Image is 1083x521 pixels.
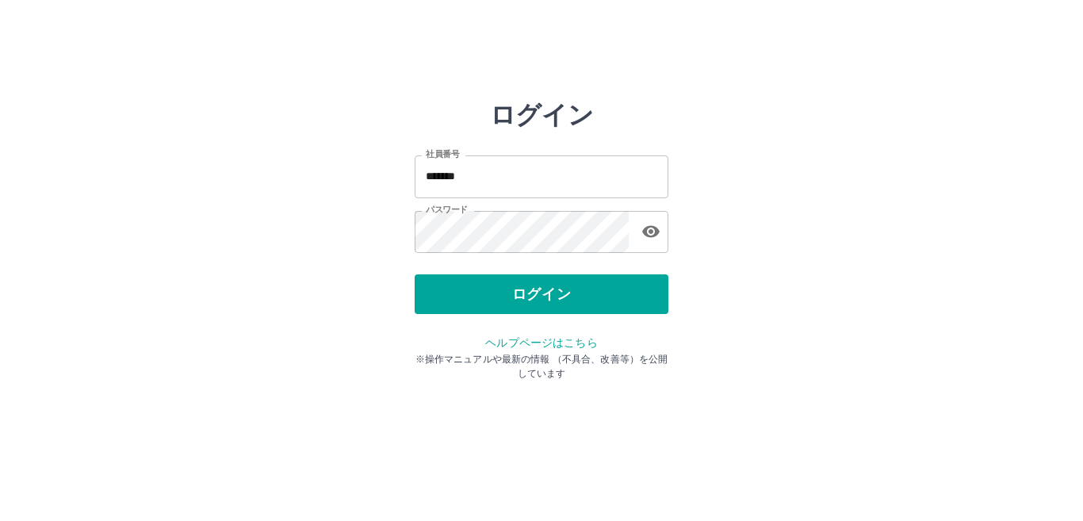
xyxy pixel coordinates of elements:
[485,336,597,349] a: ヘルプページはこちら
[415,352,668,381] p: ※操作マニュアルや最新の情報 （不具合、改善等）を公開しています
[415,274,668,314] button: ログイン
[490,100,594,130] h2: ログイン
[426,148,459,160] label: 社員番号
[426,204,468,216] label: パスワード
